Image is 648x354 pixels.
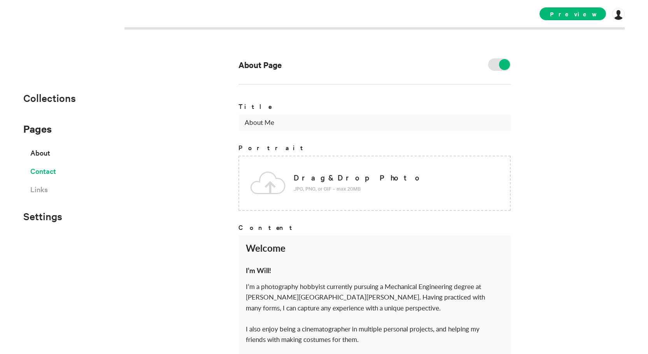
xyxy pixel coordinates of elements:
[30,182,48,196] span: Links
[294,184,425,193] p: JPG, PNG, or GIF – max 20MB
[23,91,76,104] span: Collections
[238,143,511,152] h3: Portrait
[23,122,52,135] span: Pages
[30,146,50,159] span: About
[238,102,511,110] h3: Title
[539,7,606,20] span: Preview
[238,114,511,131] input: About
[30,164,56,178] span: Contact
[23,210,62,223] span: Settings
[294,173,425,182] p: Drag & Drop Photo
[238,59,282,70] h3: About Page
[238,223,511,231] h3: Content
